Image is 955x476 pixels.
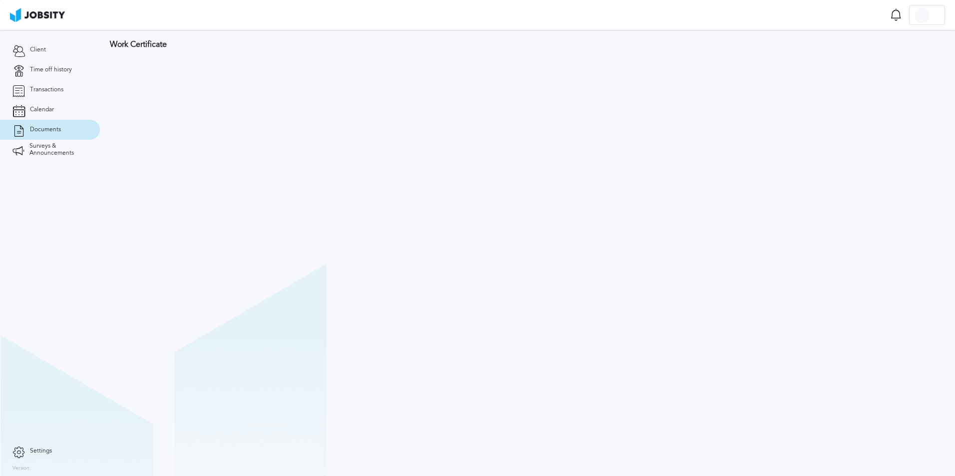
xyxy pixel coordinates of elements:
[29,143,87,157] span: Surveys & Announcements
[30,46,46,53] span: Client
[30,66,72,73] span: Time off history
[30,126,61,133] span: Documents
[30,106,54,113] span: Calendar
[10,8,65,22] img: ab4bad089aa723f57921c736e9817d99.png
[30,448,52,455] span: Settings
[12,466,31,472] label: Version:
[110,40,945,49] h3: Work Certificate
[30,86,63,93] span: Transactions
